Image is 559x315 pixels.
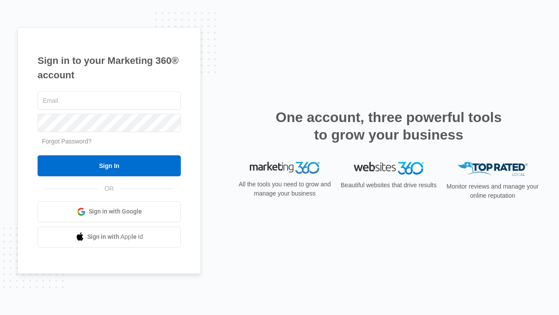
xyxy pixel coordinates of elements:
[236,180,334,198] p: All the tools you need to grow and manage your business
[38,227,181,248] a: Sign in with Apple Id
[250,162,320,174] img: Marketing 360
[42,138,92,145] a: Forgot Password?
[444,182,542,200] p: Monitor reviews and manage your online reputation
[458,162,528,176] img: Top Rated Local
[38,155,181,176] input: Sign In
[354,162,424,175] img: Websites 360
[89,207,142,216] span: Sign in with Google
[38,201,181,222] a: Sign in with Google
[38,53,181,82] h1: Sign in to your Marketing 360® account
[38,91,181,110] input: Email
[87,232,143,241] span: Sign in with Apple Id
[273,108,504,143] h2: One account, three powerful tools to grow your business
[99,184,120,193] span: OR
[340,181,438,190] p: Beautiful websites that drive results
